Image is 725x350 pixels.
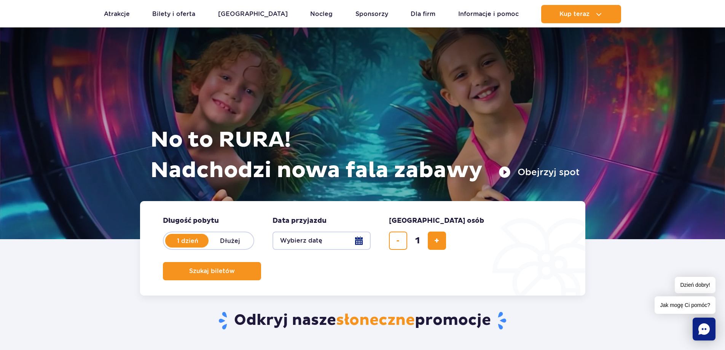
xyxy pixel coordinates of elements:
[166,233,209,249] label: 1 dzień
[389,232,407,250] button: usuń bilet
[218,5,288,23] a: [GEOGRAPHIC_DATA]
[152,5,195,23] a: Bilety i oferta
[336,311,415,330] span: słoneczne
[150,125,580,186] h1: No to RURA! Nadchodzi nowa fala zabawy
[163,262,261,280] button: Szukaj biletów
[104,5,130,23] a: Atrakcje
[189,268,235,275] span: Szukaj biletów
[408,232,427,250] input: liczba biletów
[675,277,715,293] span: Dzień dobry!
[272,232,371,250] button: Wybierz datę
[655,296,715,314] span: Jak mogę Ci pomóc?
[355,5,388,23] a: Sponsorzy
[140,201,585,296] form: Planowanie wizyty w Park of Poland
[541,5,621,23] button: Kup teraz
[272,216,327,225] span: Data przyjazdu
[163,216,219,225] span: Długość pobytu
[499,166,580,178] button: Obejrzyj spot
[559,11,590,18] span: Kup teraz
[411,5,435,23] a: Dla firm
[209,233,252,249] label: Dłużej
[140,311,585,331] h2: Odkryj nasze promocje
[693,318,715,340] div: Chat
[458,5,519,23] a: Informacje i pomoc
[428,232,446,250] button: dodaj bilet
[310,5,333,23] a: Nocleg
[389,216,484,225] span: [GEOGRAPHIC_DATA] osób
